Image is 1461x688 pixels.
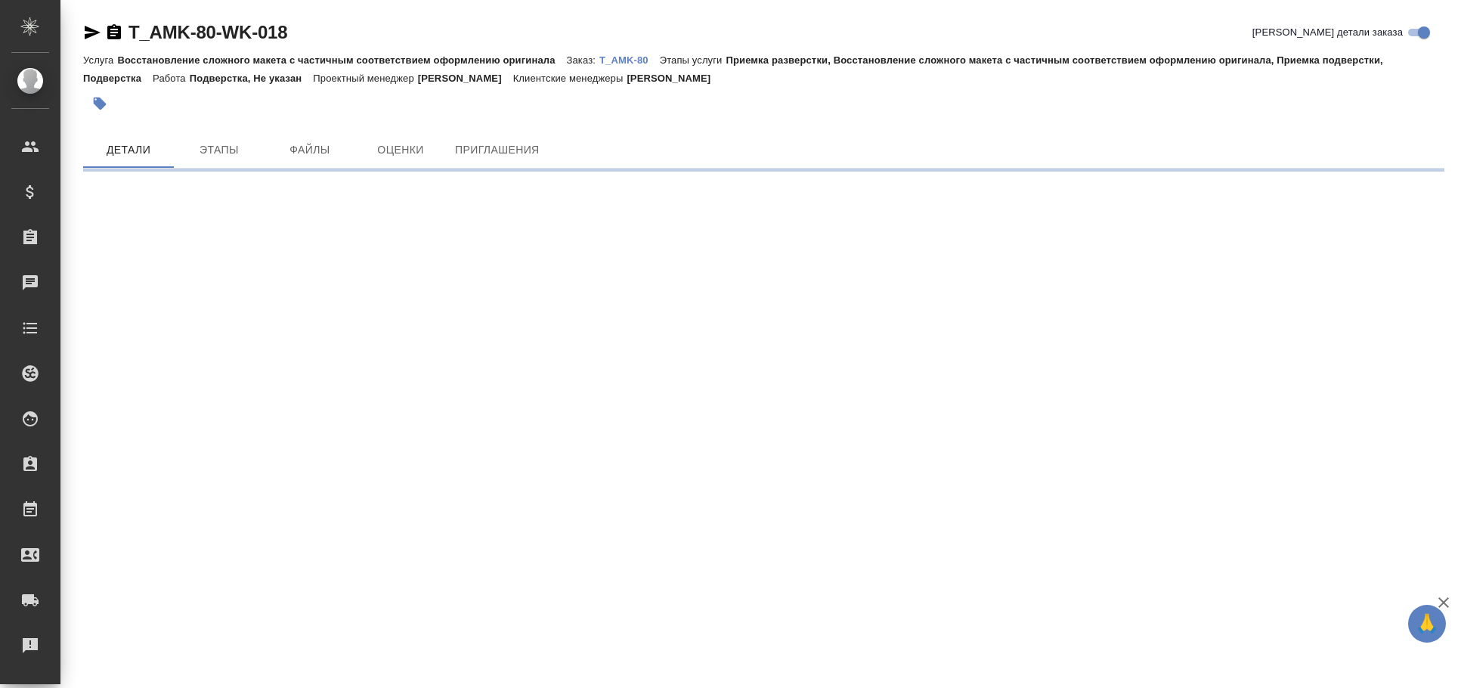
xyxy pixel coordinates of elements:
[1414,608,1440,640] span: 🙏
[455,141,540,160] span: Приглашения
[153,73,190,84] p: Работа
[117,54,566,66] p: Восстановление сложного макета с частичным соответствием оформлению оригинала
[313,73,417,84] p: Проектный менеджер
[83,87,116,120] button: Добавить тэг
[92,141,165,160] span: Детали
[105,23,123,42] button: Скопировать ссылку
[567,54,599,66] p: Заказ:
[83,54,117,66] p: Услуга
[599,54,660,66] p: T_AMK-80
[190,73,314,84] p: Подверстка, Не указан
[627,73,722,84] p: [PERSON_NAME]
[599,53,660,66] a: T_AMK-80
[660,54,726,66] p: Этапы услуги
[418,73,513,84] p: [PERSON_NAME]
[83,54,1383,84] p: Приемка разверстки, Восстановление сложного макета с частичным соответствием оформлению оригинала...
[128,22,287,42] a: T_AMK-80-WK-018
[1408,605,1446,643] button: 🙏
[1252,25,1403,40] span: [PERSON_NAME] детали заказа
[83,23,101,42] button: Скопировать ссылку для ЯМессенджера
[274,141,346,160] span: Файлы
[513,73,627,84] p: Клиентские менеджеры
[364,141,437,160] span: Оценки
[183,141,255,160] span: Этапы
